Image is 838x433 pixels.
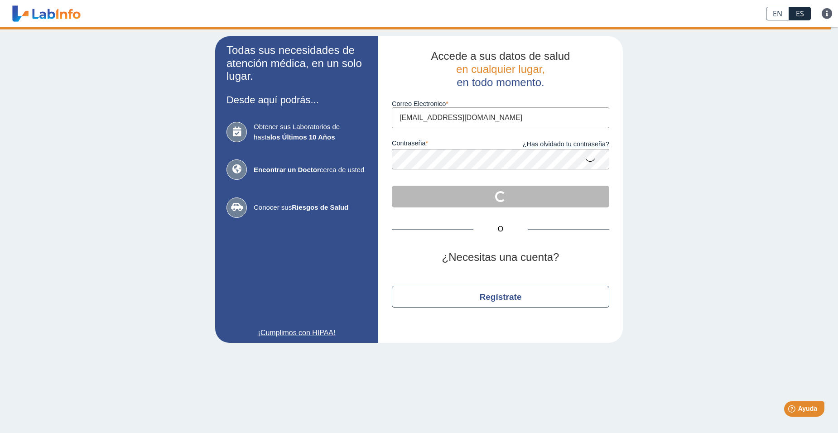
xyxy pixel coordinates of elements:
[392,100,609,107] label: Correo Electronico
[757,398,828,423] iframe: Help widget launcher
[473,224,528,235] span: O
[292,203,348,211] b: Riesgos de Salud
[254,122,367,142] span: Obtener sus Laboratorios de hasta
[254,166,320,173] b: Encontrar un Doctor
[457,76,544,88] span: en todo momento.
[254,202,367,213] span: Conocer sus
[392,251,609,264] h2: ¿Necesitas una cuenta?
[226,94,367,106] h3: Desde aquí podrás...
[254,165,367,175] span: cerca de usted
[431,50,570,62] span: Accede a sus datos de salud
[226,44,367,83] h2: Todas sus necesidades de atención médica, en un solo lugar.
[456,63,545,75] span: en cualquier lugar,
[226,327,367,338] a: ¡Cumplimos con HIPAA!
[766,7,789,20] a: EN
[392,286,609,308] button: Regístrate
[789,7,811,20] a: ES
[501,140,609,149] a: ¿Has olvidado tu contraseña?
[392,140,501,149] label: contraseña
[270,133,335,141] b: los Últimos 10 Años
